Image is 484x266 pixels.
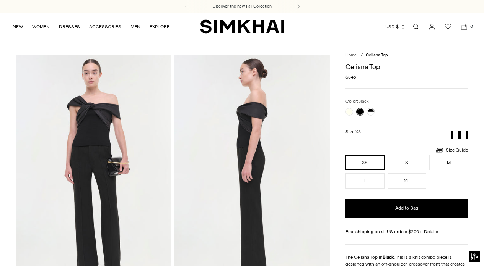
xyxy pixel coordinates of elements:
[59,18,80,35] a: DRESSES
[361,52,363,59] div: /
[345,155,384,170] button: XS
[395,205,418,211] span: Add to Bag
[200,19,284,34] a: SIMKHAI
[424,228,438,235] a: Details
[130,18,140,35] a: MEN
[345,228,468,235] div: Free shipping on all US orders $200+
[385,18,406,35] button: USD $
[435,145,468,155] a: Size Guide
[408,19,424,34] a: Open search modal
[345,98,369,105] label: Color:
[213,3,272,10] a: Discover the new Fall Collection
[468,23,475,30] span: 0
[89,18,121,35] a: ACCESSORIES
[383,255,395,260] strong: Black.
[355,129,361,134] span: XS
[345,52,468,59] nav: breadcrumbs
[13,18,23,35] a: NEW
[424,19,440,34] a: Go to the account page
[345,63,468,70] h1: Celiana Top
[456,19,472,34] a: Open cart modal
[388,173,426,189] button: XL
[32,18,50,35] a: WOMEN
[345,199,468,218] button: Add to Bag
[345,128,361,135] label: Size:
[345,53,357,58] a: Home
[440,19,456,34] a: Wishlist
[358,99,369,104] span: Black
[388,155,426,170] button: S
[345,74,356,81] span: $345
[150,18,169,35] a: EXPLORE
[366,53,388,58] span: Celiana Top
[345,173,384,189] button: L
[429,155,468,170] button: M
